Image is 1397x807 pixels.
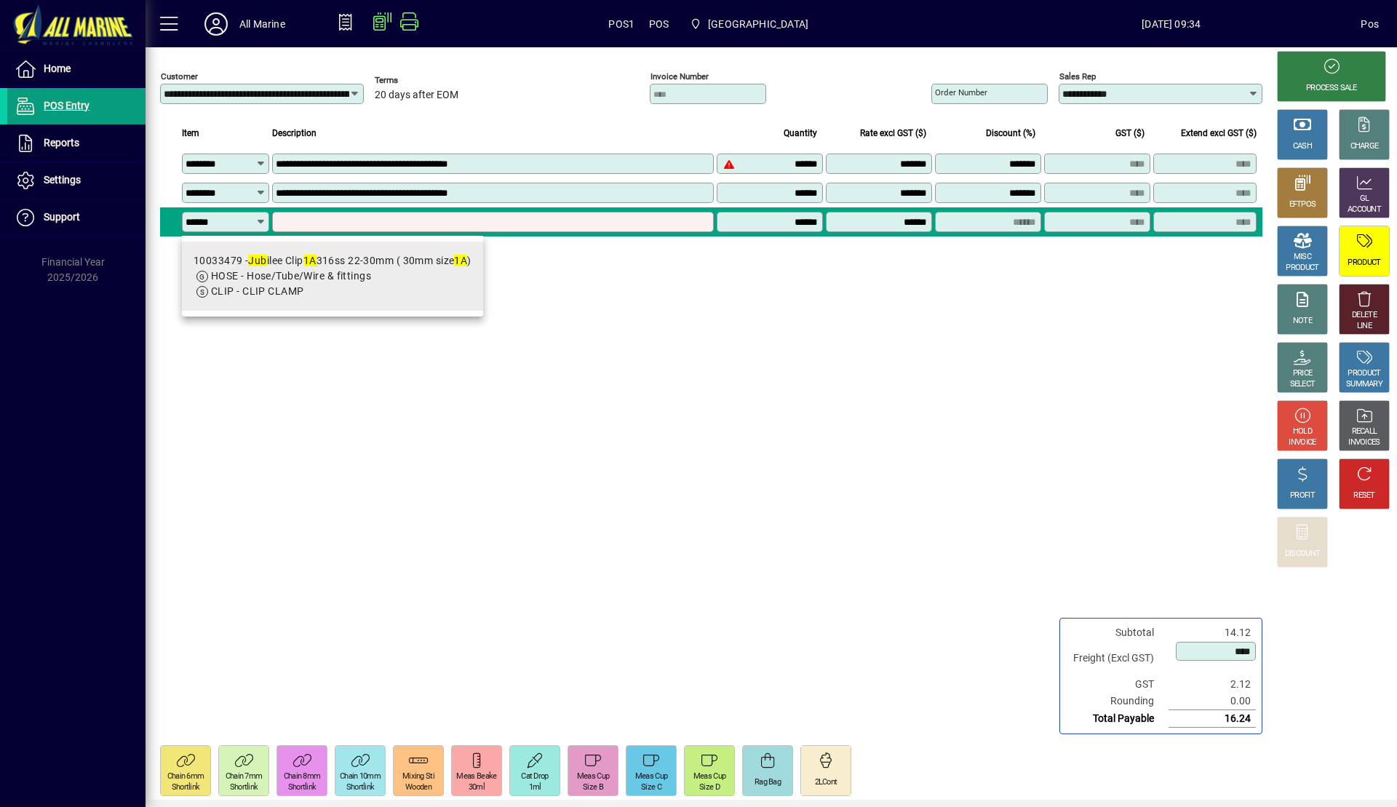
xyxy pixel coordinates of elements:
span: Support [44,211,80,223]
div: Cat Drop [521,771,548,782]
div: PRODUCT [1348,368,1380,379]
div: PRODUCT [1286,263,1318,274]
div: PRODUCT [1348,258,1380,269]
div: Chain 6mm [167,771,204,782]
button: Profile [193,11,239,37]
div: Pos [1361,12,1379,36]
div: SELECT [1290,379,1316,390]
a: Settings [7,162,146,199]
span: Description [272,125,317,141]
div: Mixing Sti [402,771,434,782]
div: PROCESS SALE [1306,83,1357,94]
span: Rate excl GST ($) [860,125,926,141]
div: EFTPOS [1289,199,1316,210]
div: LINE [1357,321,1372,332]
div: Rag Bag [755,777,781,788]
mat-label: Invoice number [650,71,709,82]
em: Jub [248,255,266,266]
div: Meas Cup [693,771,725,782]
div: INVOICES [1348,437,1380,448]
div: PROFIT [1290,490,1315,501]
span: 20 days after EOM [375,90,458,101]
span: HOSE - Hose/Tube/Wire & fittings [211,270,371,282]
span: GST ($) [1115,125,1145,141]
span: Quantity [784,125,817,141]
span: [DATE] 09:34 [982,12,1361,36]
span: [GEOGRAPHIC_DATA] [708,12,808,36]
div: Wooden [405,782,431,793]
span: Extend excl GST ($) [1181,125,1257,141]
span: POS1 [608,12,634,36]
td: 16.24 [1169,710,1256,728]
div: Meas Beake [456,771,496,782]
div: Meas Cup [577,771,609,782]
mat-label: Order number [935,87,987,98]
td: GST [1066,676,1169,693]
div: INVOICE [1289,437,1316,448]
span: Port Road [684,11,814,37]
span: Item [182,125,199,141]
div: 10033479 - ilee Clip 316ss 22-30mm ( 30mm size ) [194,253,471,269]
td: 0.00 [1169,693,1256,710]
div: 1ml [529,782,541,793]
mat-label: Sales rep [1059,71,1096,82]
div: Size D [699,782,720,793]
span: Discount (%) [986,125,1035,141]
div: HOLD [1293,426,1312,437]
span: POS [649,12,669,36]
mat-label: Customer [161,71,198,82]
div: Chain 7mm [226,771,263,782]
em: 1A [454,255,467,266]
div: Meas Cup [635,771,667,782]
div: DISCOUNT [1285,549,1320,560]
span: CLIP - CLIP CLAMP [211,285,303,297]
a: Home [7,51,146,87]
span: Reports [44,137,79,148]
span: Settings [44,174,81,186]
div: RECALL [1352,426,1377,437]
div: CASH [1293,141,1312,152]
div: Shortlink [288,782,317,793]
div: MISC [1294,252,1311,263]
div: RESET [1353,490,1375,501]
div: GL [1360,194,1369,204]
td: 2.12 [1169,676,1256,693]
div: Size B [583,782,603,793]
span: POS Entry [44,100,89,111]
div: SUMMARY [1346,379,1382,390]
div: ACCOUNT [1348,204,1381,215]
div: Chain 8mm [284,771,321,782]
div: Shortlink [346,782,375,793]
span: Home [44,63,71,74]
div: Chain 10mm [340,771,381,782]
td: 14.12 [1169,624,1256,641]
td: Freight (Excl GST) [1066,641,1169,676]
div: Size C [641,782,661,793]
div: CHARGE [1350,141,1379,152]
div: NOTE [1293,316,1312,327]
div: All Marine [239,12,285,36]
div: DELETE [1352,310,1377,321]
div: 30ml [469,782,485,793]
td: Subtotal [1066,624,1169,641]
a: Support [7,199,146,236]
span: Terms [375,76,462,85]
div: 2LCont [815,777,837,788]
a: Reports [7,125,146,162]
em: 1A [303,255,317,266]
div: Shortlink [230,782,258,793]
td: Total Payable [1066,710,1169,728]
td: Rounding [1066,693,1169,710]
div: Shortlink [172,782,200,793]
div: PRICE [1293,368,1313,379]
mat-option: 10033479 - Jubilee Clip 1A 316ss 22-30mm ( 30mm size 1A ) [182,242,483,311]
